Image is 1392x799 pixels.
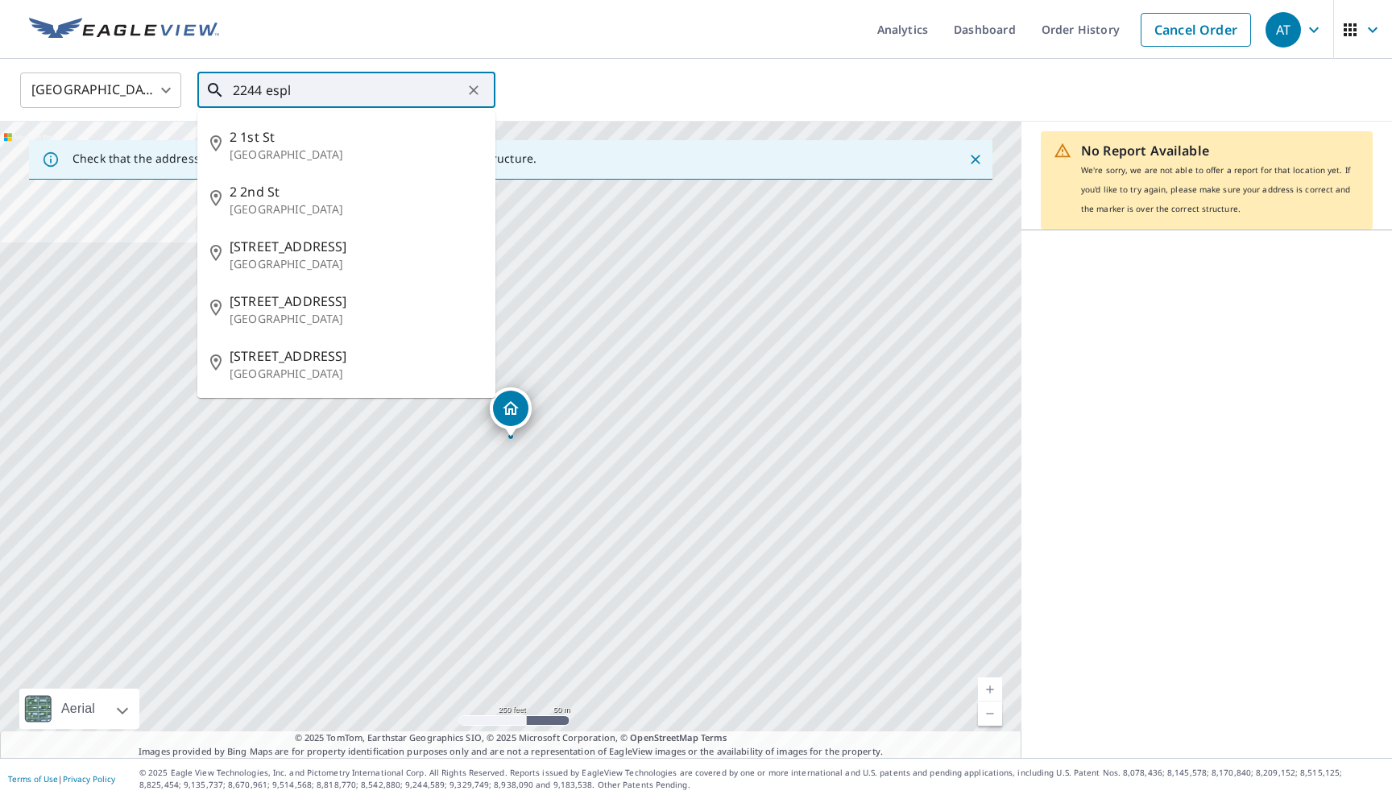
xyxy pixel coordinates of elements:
[230,346,483,366] span: [STREET_ADDRESS]
[1081,160,1360,218] p: We're sorry, we are not able to offer a report for that location yet. If you'd like to try again,...
[139,767,1384,791] p: © 2025 Eagle View Technologies, Inc. and Pictometry International Corp. All Rights Reserved. Repo...
[965,149,986,170] button: Close
[230,366,483,382] p: [GEOGRAPHIC_DATA]
[230,201,483,217] p: [GEOGRAPHIC_DATA]
[630,731,698,743] a: OpenStreetMap
[63,773,115,785] a: Privacy Policy
[1266,12,1301,48] div: AT
[56,689,100,729] div: Aerial
[19,689,139,729] div: Aerial
[1141,13,1251,47] a: Cancel Order
[29,18,219,42] img: EV Logo
[978,677,1002,702] a: Current Level 17, Zoom In
[230,237,483,256] span: [STREET_ADDRESS]
[295,731,727,745] span: © 2025 TomTom, Earthstar Geographics SIO, © 2025 Microsoft Corporation, ©
[978,702,1002,726] a: Current Level 17, Zoom Out
[1081,141,1360,160] p: No Report Available
[701,731,727,743] a: Terms
[72,151,536,166] p: Check that the address is accurate, then drag the marker over the correct structure.
[230,311,483,327] p: [GEOGRAPHIC_DATA]
[230,182,483,201] span: 2 2nd St
[233,68,462,113] input: Search by address or latitude-longitude
[230,127,483,147] span: 2 1st St
[230,256,483,272] p: [GEOGRAPHIC_DATA]
[230,147,483,163] p: [GEOGRAPHIC_DATA]
[230,292,483,311] span: [STREET_ADDRESS]
[8,774,115,784] p: |
[8,773,58,785] a: Terms of Use
[20,68,181,113] div: [GEOGRAPHIC_DATA]
[462,79,485,101] button: Clear
[490,387,532,437] div: Dropped pin, building 1, Residential property, 2 2nd St Colonial Beach, VA 22443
